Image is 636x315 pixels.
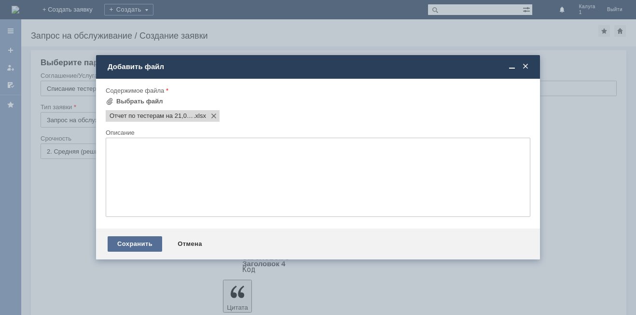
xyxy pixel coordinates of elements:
div: Выбрать файл [116,98,163,105]
span: Закрыть [521,62,530,71]
div: Добрый день!Списание тестеров. [4,4,141,12]
span: Отчет по тестерам на 21,08,25.xlsx [110,112,194,120]
div: Описание [106,129,528,136]
div: Добавить файл [108,62,530,71]
span: Отчет по тестерам на 21,08,25.xlsx [194,112,206,120]
span: Свернуть (Ctrl + M) [507,62,517,71]
div: Содержимое файла [106,87,528,94]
